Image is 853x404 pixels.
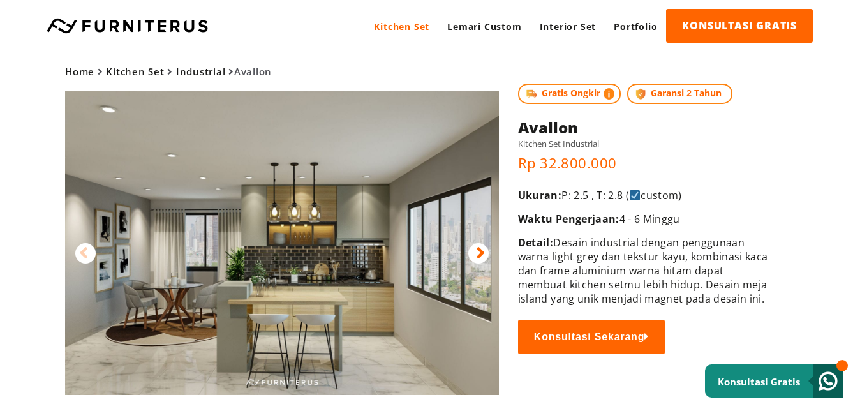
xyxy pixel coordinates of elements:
[106,65,164,78] a: Kitchen Set
[65,65,94,78] a: Home
[518,188,561,202] span: Ukuran:
[518,117,771,138] h1: Avallon
[705,364,843,398] a: Konsultasi Gratis
[365,9,438,44] a: Kitchen Set
[438,9,530,44] a: Lemari Custom
[518,153,771,172] p: Rp 32.800.000
[518,212,771,226] p: 4 - 6 Minggu
[605,9,666,44] a: Portfolio
[518,188,771,202] p: P: 2.5 , T: 2.8 ( custom)
[627,84,732,104] span: Garansi 2 Tahun
[518,212,619,226] span: Waktu Pengerjaan:
[176,65,226,78] a: Industrial
[718,375,800,388] small: Konsultasi Gratis
[518,84,621,104] span: Gratis Ongkir
[604,87,615,101] img: info-colored.png
[65,91,499,395] img: Avallon Kitchen Set Industrial by Furniterus
[518,320,665,354] button: Konsultasi Sekarang
[518,236,553,250] span: Detail:
[630,190,640,200] img: ☑
[634,87,648,101] img: protect.png
[518,138,771,149] h5: Kitchen Set Industrial
[65,65,272,78] span: Avallon
[666,9,813,43] a: KONSULTASI GRATIS
[524,87,538,101] img: shipping.jpg
[518,236,771,306] p: Desain industrial dengan penggunaan warna light grey dan tekstur kayu, kombinasi kaca dan frame a...
[531,9,605,44] a: Interior Set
